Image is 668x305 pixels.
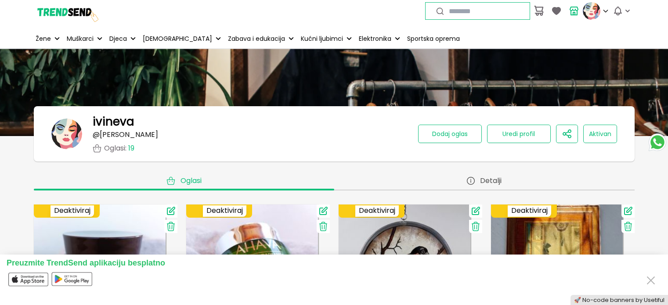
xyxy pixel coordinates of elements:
[7,258,165,267] span: Preuzmite TrendSend aplikaciju besplatno
[583,2,600,20] img: profile picture
[104,144,134,152] p: Oglasi :
[574,296,664,304] a: 🚀 No-code banners by Usetiful
[432,129,468,138] span: Dodaj oglas
[487,125,551,143] button: Uredi profil
[405,29,462,48] a: Sportska oprema
[143,34,212,43] p: [DEMOGRAPHIC_DATA]
[108,29,137,48] button: Djeca
[226,29,296,48] button: Zabava i edukacija
[301,34,343,43] p: Kućni ljubimci
[418,125,482,143] button: Dodaj oglas
[359,34,391,43] p: Elektronika
[51,118,82,149] img: banner
[644,272,658,288] button: Close
[357,29,402,48] button: Elektronika
[93,115,134,128] h1: ivineva
[109,34,127,43] p: Djeca
[480,176,502,185] span: Detalji
[36,34,51,43] p: Žene
[228,34,285,43] p: Zabava i edukacija
[299,29,354,48] button: Kućni ljubimci
[67,34,94,43] p: Muškarci
[181,176,202,185] span: Oglasi
[141,29,223,48] button: [DEMOGRAPHIC_DATA]
[128,143,134,153] span: 19
[65,29,104,48] button: Muškarci
[34,29,61,48] button: Žene
[583,125,617,143] button: Aktivan
[93,131,158,139] p: @ [PERSON_NAME]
